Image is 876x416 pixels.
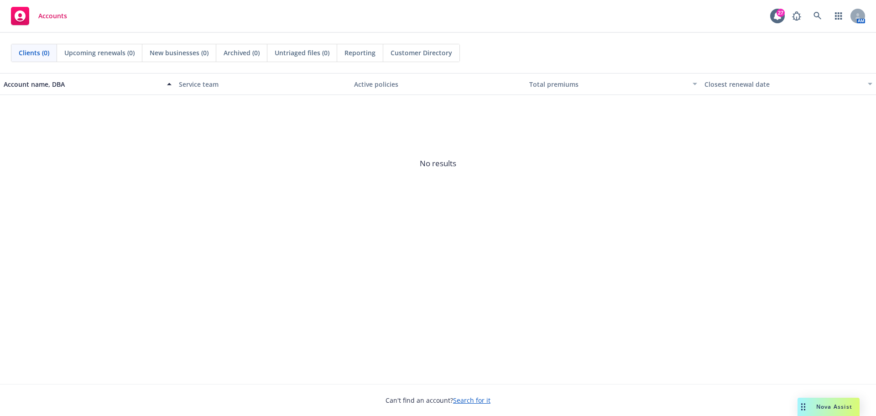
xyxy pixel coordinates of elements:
div: Total premiums [529,79,687,89]
span: Upcoming renewals (0) [64,48,135,58]
a: Search for it [453,396,490,405]
span: Archived (0) [224,48,260,58]
a: Accounts [7,3,71,29]
div: Active policies [354,79,522,89]
div: Service team [179,79,347,89]
button: Closest renewal date [701,73,876,95]
span: Customer Directory [391,48,452,58]
span: New businesses (0) [150,48,209,58]
div: Drag to move [798,398,809,416]
span: Nova Assist [816,403,852,411]
a: Report a Bug [787,7,806,25]
span: Reporting [344,48,375,58]
div: 27 [777,9,785,17]
div: Account name, DBA [4,79,162,89]
a: Search [808,7,827,25]
button: Total premiums [526,73,701,95]
button: Service team [175,73,350,95]
a: Switch app [829,7,848,25]
span: Can't find an account? [386,395,490,405]
span: Untriaged files (0) [275,48,329,58]
span: Clients (0) [19,48,49,58]
span: Accounts [38,12,67,20]
button: Nova Assist [798,398,860,416]
div: Closest renewal date [704,79,862,89]
button: Active policies [350,73,526,95]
